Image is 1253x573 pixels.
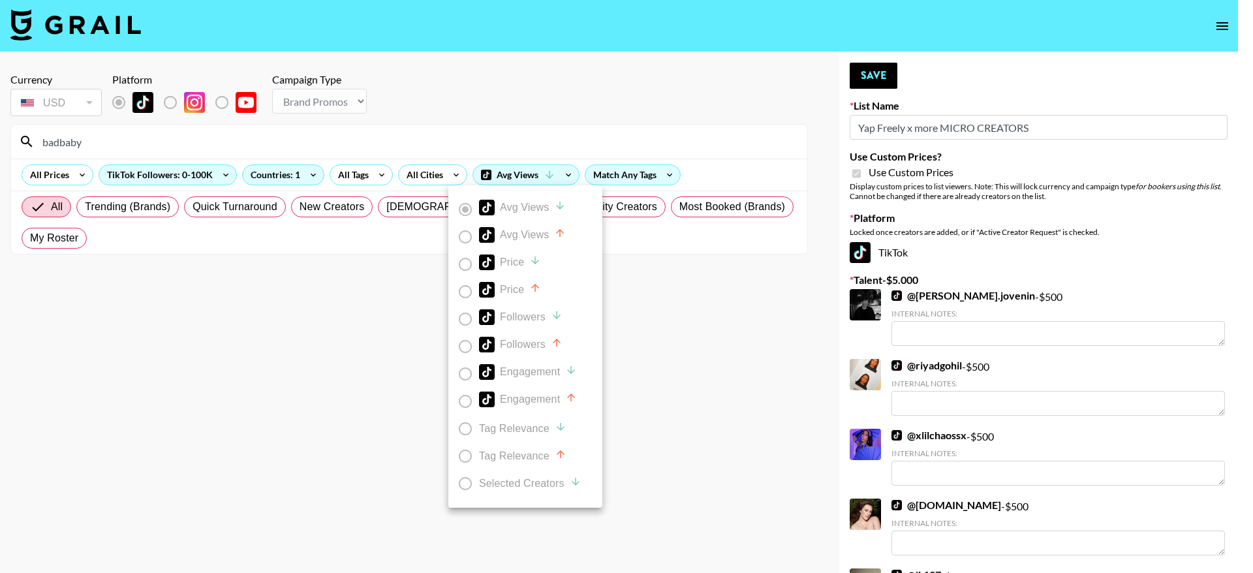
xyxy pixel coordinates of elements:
[479,364,577,380] div: Engagement
[479,282,541,298] div: Price
[479,309,563,325] div: Followers
[479,227,566,243] div: Avg Views
[479,476,581,491] div: Selected Creators
[479,255,541,270] div: Price
[479,448,566,464] div: Tag Relevance
[479,392,577,407] div: Engagement
[479,337,563,352] div: Followers
[479,421,566,437] div: Tag Relevance
[479,200,566,215] div: Avg Views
